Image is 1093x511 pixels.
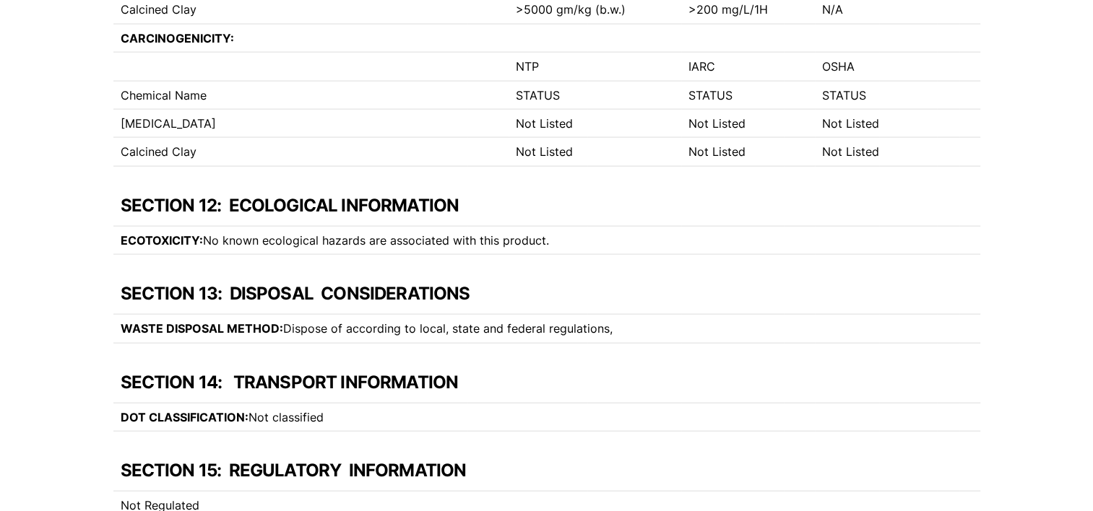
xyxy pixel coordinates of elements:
strong: CARCINOGENICITY: [121,31,234,45]
td: Not classified [113,403,509,431]
strong: WASTE DISPOSAL METHOD: [121,321,283,336]
td: Dispose of according to local, state and federal regulations, [113,315,816,343]
strong: DOT CLASSIFICATION: [121,410,249,424]
td: No known ecological hazards are associated with this product. [113,226,880,254]
td: IARC [681,53,815,81]
strong: SECTION 13: DISPOSAL CONSIDERATIONS [121,283,470,304]
td: OSHA [815,53,937,81]
td: STATUS [681,81,815,109]
td: Chemical Name [113,81,509,109]
td: Not Listed [509,138,681,166]
td: Not Listed [681,138,815,166]
td: STATUS [509,81,681,109]
td: Not Listed [815,109,937,137]
td: Not Listed [815,138,937,166]
td: STATUS [815,81,937,109]
strong: SECTION 14: TRANSPORT INFORMATION [121,372,459,393]
td: Calcined Clay [113,138,509,166]
td: [MEDICAL_DATA] [113,109,509,137]
td: Not Listed [509,109,681,137]
td: Not Listed [681,109,815,137]
strong: SECTION 15: REGULATORY INFORMATION [121,460,467,481]
strong: ECOTOXICITY: [121,233,203,248]
strong: SECTION 12: ECOLOGICAL INFORMATION [121,195,459,216]
td: NTP [509,53,681,81]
